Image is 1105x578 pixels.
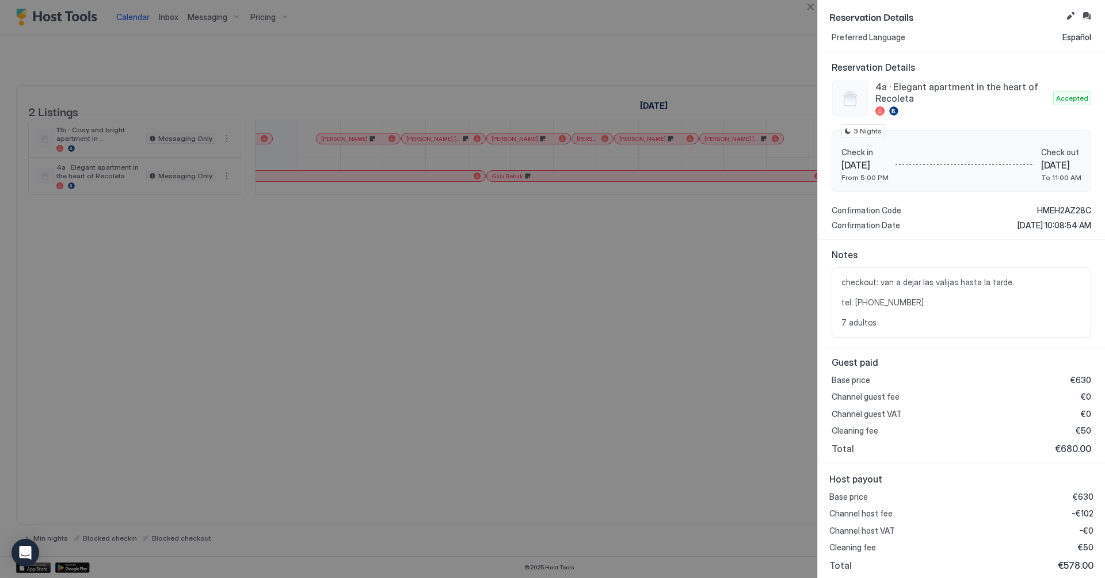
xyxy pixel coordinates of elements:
span: Confirmation Code [832,205,901,216]
span: 3 Nights [853,126,882,136]
span: -€102 [1072,508,1093,519]
span: Preferred Language [832,32,905,43]
span: Channel host VAT [829,526,895,536]
span: Reservation Details [829,9,1061,24]
span: From 5:00 PM [841,173,889,182]
span: Guest paid [832,357,1091,368]
button: Edit reservation [1064,9,1077,23]
span: Channel guest VAT [832,409,902,419]
span: Check out [1041,147,1081,158]
span: Accepted [1056,93,1088,104]
span: Total [832,443,854,454]
span: €680.00 [1055,443,1091,454]
span: €630 [1073,492,1093,502]
span: €578.00 [1058,560,1093,571]
span: €50 [1078,542,1093,553]
span: €630 [1070,375,1091,385]
span: €0 [1081,392,1091,402]
span: Reservation Details [832,62,1091,73]
span: Confirmation Date [832,220,900,231]
span: [DATE] [841,159,889,171]
span: Base price [832,375,870,385]
span: Total [829,560,852,571]
span: Check in [841,147,889,158]
span: Cleaning fee [829,542,876,553]
span: €0 [1081,409,1091,419]
span: [DATE] 10:08:54 AM [1018,220,1091,231]
span: Channel host fee [829,508,893,519]
span: checkout: van a dejar las valijas hasta la tarde. tel: [PHONE_NUMBER] 7 adultos [841,277,1081,328]
div: Open Intercom Messenger [12,539,39,566]
span: HMEH2AZ28C [1037,205,1091,216]
span: To 11:00 AM [1041,173,1081,182]
span: Channel guest fee [832,392,900,402]
span: Cleaning fee [832,426,878,436]
span: Notes [832,249,1091,261]
span: Host payout [829,473,1093,485]
span: €50 [1076,426,1091,436]
span: [DATE] [1041,159,1081,171]
span: Base price [829,492,868,502]
span: Español [1062,32,1091,43]
span: 4a · Elegant apartment in the heart of Recoleta [875,81,1049,104]
span: -€0 [1079,526,1093,536]
button: Inbox [1080,9,1093,23]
